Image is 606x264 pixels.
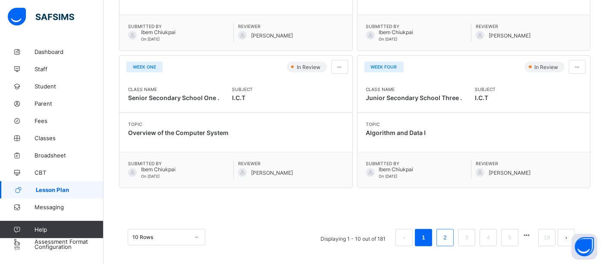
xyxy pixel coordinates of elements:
[35,243,103,250] span: Configuration
[379,37,398,41] span: On [DATE]
[35,83,104,90] span: Student
[475,92,496,104] span: I.C.T
[35,204,104,211] span: Messaging
[128,24,233,29] span: Submitted By
[501,229,518,246] li: 5
[379,166,414,173] span: Ibem Chiukpai
[35,152,104,159] span: Broadsheet
[35,48,104,55] span: Dashboard
[251,170,293,176] span: [PERSON_NAME]
[396,229,413,246] button: prev page
[462,232,471,243] a: 3
[484,232,492,243] a: 4
[366,122,426,127] span: Topic
[128,129,229,136] span: Overview of the Computer System
[366,24,471,29] span: Submitted By
[35,135,104,141] span: Classes
[521,229,533,241] li: 向后 5 页
[296,64,323,70] span: In Review
[379,174,398,179] span: On [DATE]
[141,166,176,173] span: Ibem Chiukpai
[558,229,575,246] button: next page
[238,161,344,166] span: Reviewer
[366,129,426,136] span: Algorithm and Data I
[141,37,160,41] span: On [DATE]
[251,32,293,39] span: [PERSON_NAME]
[379,29,414,35] span: Ibem Chiukpai
[36,186,104,193] span: Lesson Plan
[128,122,229,127] span: Topic
[128,161,233,166] span: Submitted By
[366,87,462,92] span: Class Name
[476,161,581,166] span: Reviewer
[415,229,432,246] li: 1
[489,170,531,176] span: [PERSON_NAME]
[366,94,462,101] span: Junior Secondary School Three .
[476,24,581,29] span: Reviewer
[141,174,160,179] span: On [DATE]
[141,29,176,35] span: Ibem Chiukpai
[558,229,575,246] li: 下一页
[128,87,219,92] span: Class Name
[35,117,104,124] span: Fees
[35,169,104,176] span: CBT
[489,32,531,39] span: [PERSON_NAME]
[35,226,103,233] span: Help
[538,229,556,246] li: 19
[35,66,104,72] span: Staff
[506,232,514,243] a: 5
[419,232,427,243] a: 1
[238,24,344,29] span: Reviewer
[232,92,253,104] span: I.C.T
[571,234,597,260] button: Open asap
[133,64,156,69] span: WEEK ONE
[541,232,553,243] a: 19
[8,8,74,26] img: safsims
[441,232,449,243] a: 2
[396,229,413,246] li: 上一页
[436,229,454,246] li: 2
[314,229,392,246] li: Displaying 1 - 10 out of 181
[371,64,397,69] span: WEEK FOUR
[480,229,497,246] li: 4
[458,229,475,246] li: 3
[534,64,561,70] span: In Review
[366,161,471,166] span: Submitted By
[475,87,496,92] span: Subject
[232,87,253,92] span: Subject
[132,234,189,241] div: 10 Rows
[128,94,219,101] span: Senior Secondary School One .
[35,100,104,107] span: Parent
